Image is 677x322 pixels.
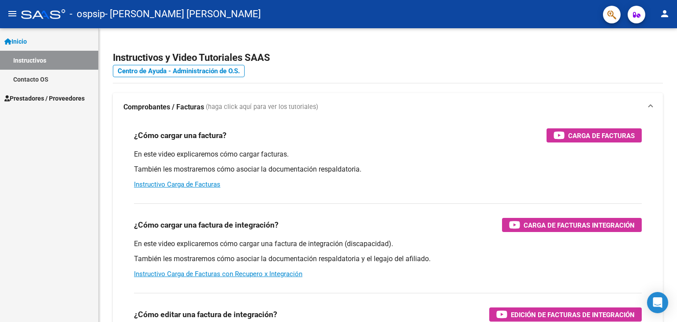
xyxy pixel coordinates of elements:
span: (haga click aquí para ver los tutoriales) [206,102,318,112]
mat-expansion-panel-header: Comprobantes / Facturas (haga click aquí para ver los tutoriales) [113,93,663,121]
span: Inicio [4,37,27,46]
h3: ¿Cómo editar una factura de integración? [134,308,277,321]
button: Edición de Facturas de integración [489,307,642,322]
p: En este video explicaremos cómo cargar facturas. [134,150,642,159]
span: - ospsip [70,4,105,24]
button: Carga de Facturas Integración [502,218,642,232]
span: - [PERSON_NAME] [PERSON_NAME] [105,4,261,24]
span: Carga de Facturas [568,130,635,141]
a: Instructivo Carga de Facturas con Recupero x Integración [134,270,302,278]
p: También les mostraremos cómo asociar la documentación respaldatoria y el legajo del afiliado. [134,254,642,264]
h3: ¿Cómo cargar una factura? [134,129,227,142]
span: Carga de Facturas Integración [524,220,635,231]
span: Edición de Facturas de integración [511,309,635,320]
p: También les mostraremos cómo asociar la documentación respaldatoria. [134,165,642,174]
mat-icon: person [659,8,670,19]
p: En este video explicaremos cómo cargar una factura de integración (discapacidad). [134,239,642,249]
button: Carga de Facturas [547,128,642,142]
a: Centro de Ayuda - Administración de O.S. [113,65,245,77]
a: Instructivo Carga de Facturas [134,180,220,188]
h2: Instructivos y Video Tutoriales SAAS [113,49,663,66]
span: Prestadores / Proveedores [4,94,85,103]
h3: ¿Cómo cargar una factura de integración? [134,219,279,231]
mat-icon: menu [7,8,18,19]
strong: Comprobantes / Facturas [123,102,204,112]
div: Open Intercom Messenger [647,292,668,313]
